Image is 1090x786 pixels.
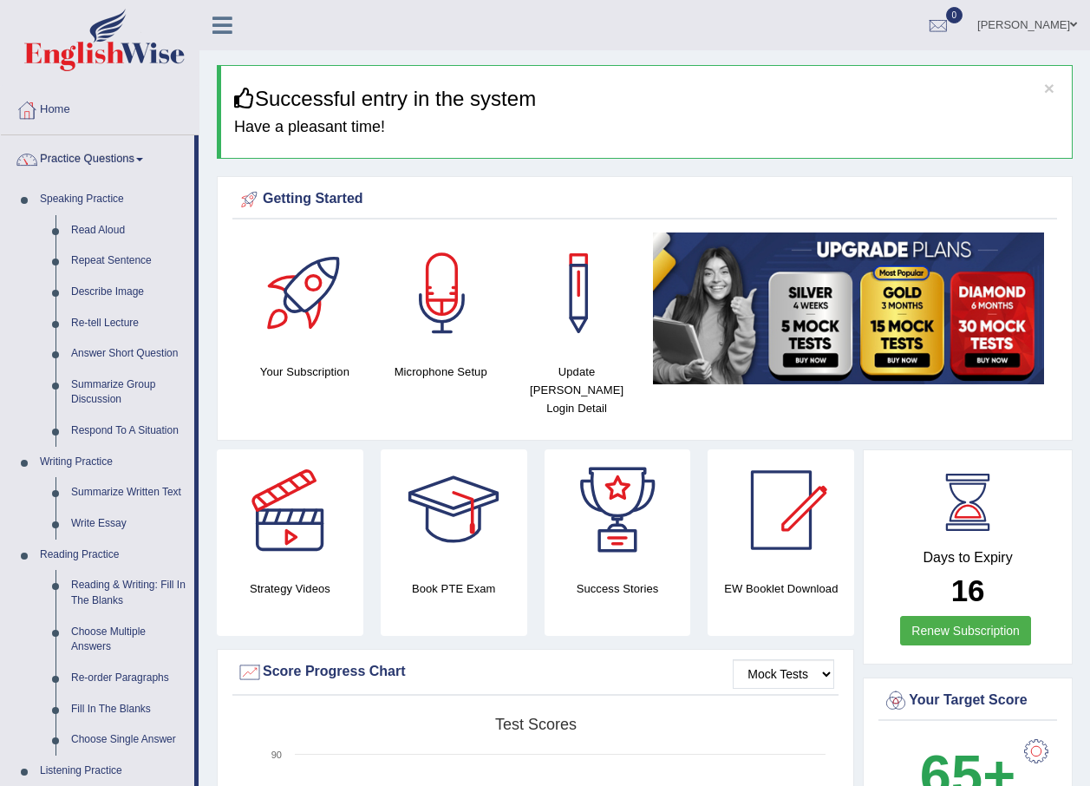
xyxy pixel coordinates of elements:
a: Describe Image [63,277,194,308]
h4: Days to Expiry [883,550,1053,566]
a: Re-tell Lecture [63,308,194,339]
a: Writing Practice [32,447,194,478]
div: Getting Started [237,187,1053,213]
div: Your Target Score [883,688,1053,714]
img: small5.jpg [653,233,1044,383]
h4: Strategy Videos [217,580,363,598]
a: Reading Practice [32,540,194,571]
h4: Your Subscription [245,363,364,381]
a: Respond To A Situation [63,416,194,447]
a: Read Aloud [63,215,194,246]
a: Fill In The Blanks [63,694,194,725]
a: Speaking Practice [32,184,194,215]
span: 0 [946,7,963,23]
a: Practice Questions [1,135,194,179]
h4: Have a pleasant time! [234,119,1059,136]
div: Score Progress Chart [237,659,834,685]
a: Reading & Writing: Fill In The Blanks [63,570,194,616]
a: Answer Short Question [63,338,194,370]
h4: Book PTE Exam [381,580,527,598]
a: Repeat Sentence [63,246,194,277]
b: 16 [951,573,985,607]
a: Summarize Group Discussion [63,370,194,416]
h4: Microphone Setup [382,363,500,381]
a: Re-order Paragraphs [63,663,194,694]
button: × [1044,79,1054,97]
a: Renew Subscription [900,616,1031,645]
a: Home [1,86,199,129]
a: Write Essay [63,508,194,540]
a: Choose Multiple Answers [63,617,194,663]
a: Summarize Written Text [63,477,194,508]
tspan: Test scores [495,716,577,733]
a: Choose Single Answer [63,724,194,756]
h4: Success Stories [545,580,691,598]
h4: EW Booklet Download [708,580,854,598]
h4: Update [PERSON_NAME] Login Detail [518,363,636,417]
text: 90 [271,750,282,760]
h3: Successful entry in the system [234,88,1059,110]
